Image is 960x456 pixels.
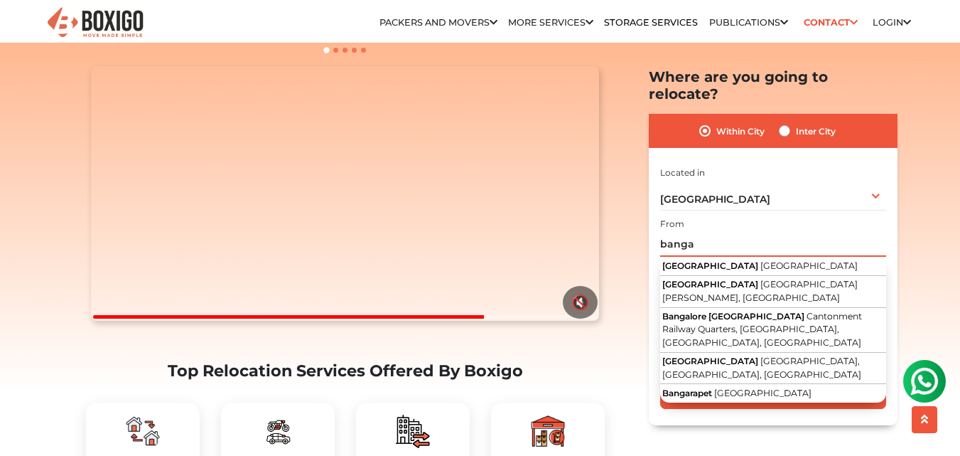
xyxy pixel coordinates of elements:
span: [GEOGRAPHIC_DATA] [660,193,770,206]
span: [GEOGRAPHIC_DATA] [760,260,858,271]
img: boxigo_packers_and_movers_plan [126,414,160,448]
button: Bangarapet [GEOGRAPHIC_DATA] [660,385,886,403]
img: boxigo_packers_and_movers_plan [396,414,430,448]
span: [GEOGRAPHIC_DATA], [GEOGRAPHIC_DATA], [GEOGRAPHIC_DATA] [662,355,861,379]
button: [GEOGRAPHIC_DATA] [GEOGRAPHIC_DATA], [GEOGRAPHIC_DATA], [GEOGRAPHIC_DATA] [660,352,886,384]
span: [GEOGRAPHIC_DATA] [662,260,758,271]
label: Located in [660,166,705,179]
span: [GEOGRAPHIC_DATA] [662,355,758,366]
label: Inter City [796,122,836,139]
img: Boxigo [45,6,145,41]
button: [GEOGRAPHIC_DATA] [GEOGRAPHIC_DATA][PERSON_NAME], [GEOGRAPHIC_DATA] [660,276,886,308]
button: Bangalore [GEOGRAPHIC_DATA] Cantonment Railway Quarters, [GEOGRAPHIC_DATA], [GEOGRAPHIC_DATA], [G... [660,307,886,352]
a: Storage Services [604,17,698,28]
a: Packers and Movers [379,17,497,28]
video: Your browser does not support the video tag. [91,66,599,321]
img: boxigo_packers_and_movers_plan [531,414,565,448]
h2: Where are you going to relocate? [649,68,897,102]
span: Cantonment Railway Quarters, [GEOGRAPHIC_DATA], [GEOGRAPHIC_DATA], [GEOGRAPHIC_DATA] [662,310,862,347]
span: [GEOGRAPHIC_DATA] [662,279,758,290]
h2: Top Relocation Services Offered By Boxigo [86,361,605,381]
span: Bangalore [GEOGRAPHIC_DATA] [662,310,804,321]
input: Select Building or Nearest Landmark [660,232,886,257]
img: whatsapp-icon.svg [14,14,43,43]
span: [GEOGRAPHIC_DATA][PERSON_NAME], [GEOGRAPHIC_DATA] [662,279,858,303]
label: From [660,218,684,230]
button: 🔇 [563,286,598,319]
label: Within City [716,122,765,139]
button: [GEOGRAPHIC_DATA] [GEOGRAPHIC_DATA] [660,258,886,276]
span: [GEOGRAPHIC_DATA] [714,388,811,398]
a: Publications [709,17,788,28]
img: boxigo_packers_and_movers_plan [261,414,295,448]
span: Bangarapet [662,388,712,398]
a: More services [508,17,593,28]
a: Login [873,17,911,28]
button: scroll up [912,406,937,433]
a: Contact [799,11,862,33]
